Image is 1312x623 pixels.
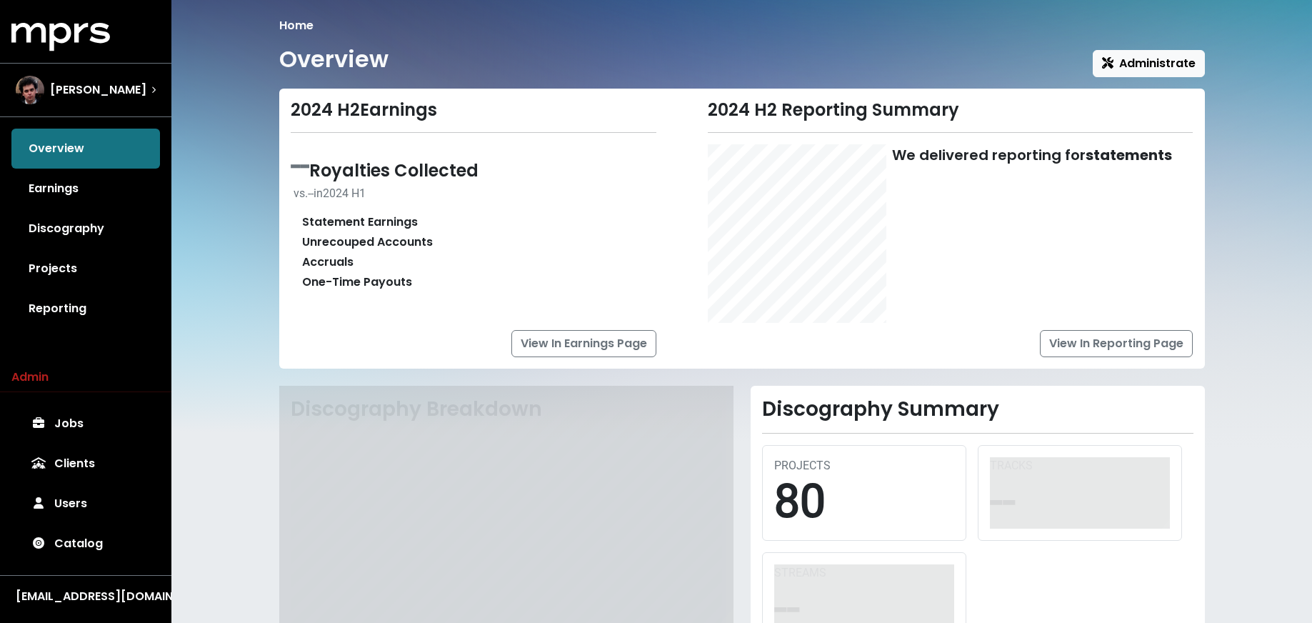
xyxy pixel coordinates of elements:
[279,46,389,73] h1: Overview
[11,28,110,44] a: mprs logo
[309,159,479,182] span: Royalties Collected
[892,144,1172,166] div: We delivered reporting for
[16,76,44,104] img: The selected account / producer
[11,209,160,249] a: Discography
[302,234,433,251] div: Unrecouped Accounts
[294,185,657,202] div: vs. -- in 2024 H1
[302,214,418,231] div: Statement Earnings
[11,289,160,329] a: Reporting
[762,397,1193,422] h2: Discography Summary
[11,587,160,606] button: [EMAIL_ADDRESS][DOMAIN_NAME]
[1040,330,1193,357] a: View In Reporting Page
[774,457,954,474] div: PROJECTS
[11,484,160,524] a: Users
[11,444,160,484] a: Clients
[1086,145,1172,165] b: statements
[302,254,354,271] div: Accruals
[291,100,657,121] div: 2024 H2 Earnings
[774,474,954,529] div: 80
[279,17,314,34] li: Home
[11,249,160,289] a: Projects
[291,144,309,185] span: --
[11,524,160,564] a: Catalog
[1102,55,1196,71] span: Administrate
[11,169,160,209] a: Earnings
[708,100,1193,121] div: 2024 H2 Reporting Summary
[11,404,160,444] a: Jobs
[279,17,1205,34] nav: breadcrumb
[50,81,146,99] span: [PERSON_NAME]
[16,588,156,605] div: [EMAIL_ADDRESS][DOMAIN_NAME]
[302,274,412,291] div: One-Time Payouts
[1093,50,1205,77] button: Administrate
[511,330,656,357] a: View In Earnings Page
